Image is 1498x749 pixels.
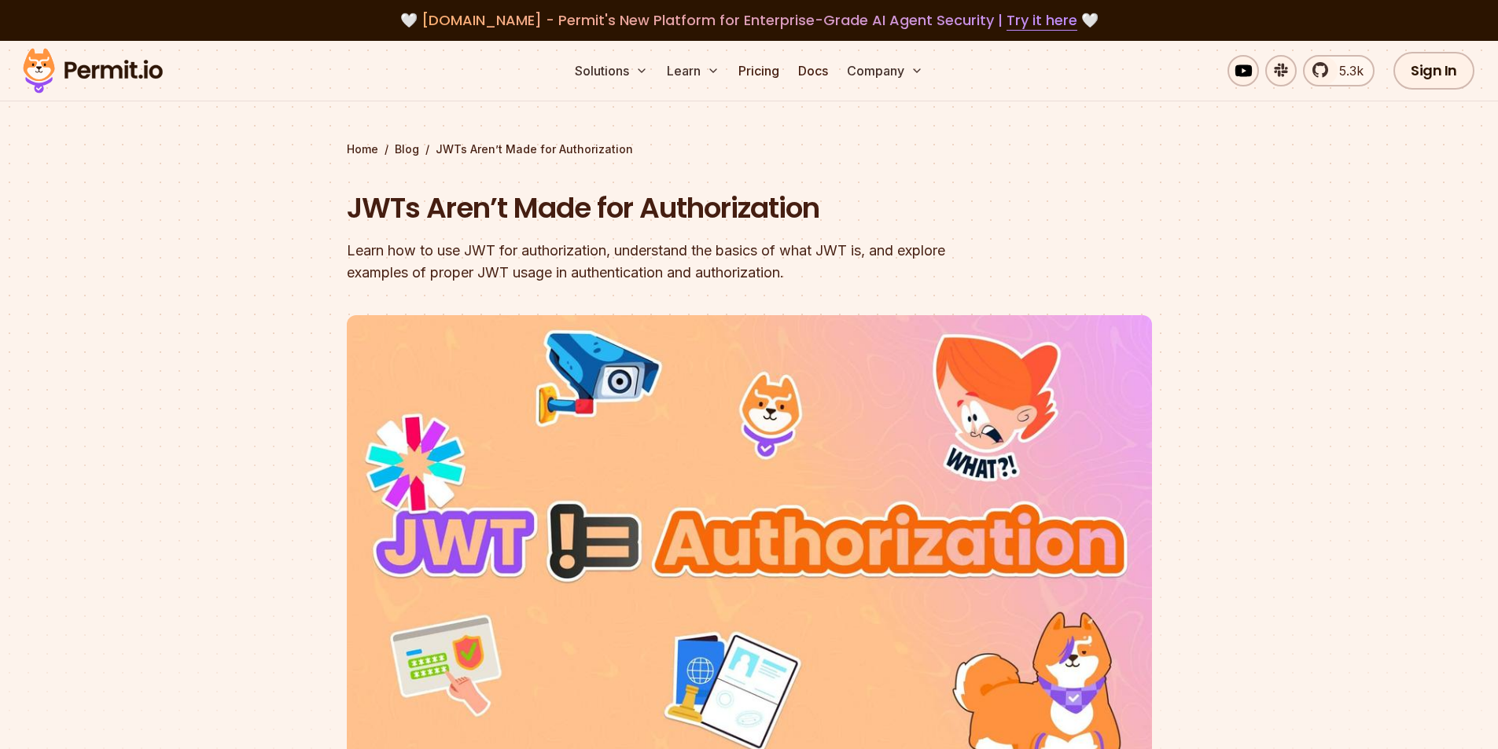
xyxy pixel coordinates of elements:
[661,55,726,86] button: Learn
[347,141,1152,157] div: / /
[38,9,1460,31] div: 🤍 🤍
[347,141,378,157] a: Home
[347,240,951,284] div: Learn how to use JWT for authorization, understand the basics of what JWT is, and explore example...
[569,55,654,86] button: Solutions
[1393,52,1474,90] a: Sign In
[395,141,419,157] a: Blog
[16,44,170,97] img: Permit logo
[1303,55,1375,86] a: 5.3k
[347,189,951,228] h1: JWTs Aren’t Made for Authorization
[421,10,1077,30] span: [DOMAIN_NAME] - Permit's New Platform for Enterprise-Grade AI Agent Security |
[1330,61,1364,80] span: 5.3k
[792,55,834,86] a: Docs
[1007,10,1077,31] a: Try it here
[841,55,929,86] button: Company
[732,55,786,86] a: Pricing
